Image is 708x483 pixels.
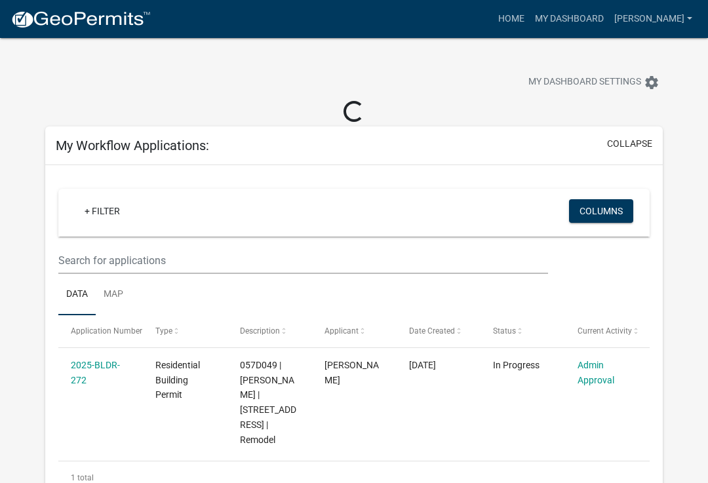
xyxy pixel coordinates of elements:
button: collapse [607,137,652,151]
a: My Dashboard [530,7,609,31]
datatable-header-cell: Current Activity [565,315,650,347]
a: + Filter [74,199,130,223]
a: 2025-BLDR-272 [71,360,120,385]
span: Type [155,326,172,336]
a: Home [493,7,530,31]
span: 07/29/2025 [409,360,436,370]
datatable-header-cell: Status [481,315,565,347]
a: Data [58,274,96,316]
span: Date Created [409,326,455,336]
datatable-header-cell: Date Created [396,315,481,347]
span: David F. Williams [324,360,379,385]
span: My Dashboard Settings [528,75,641,90]
span: 057D049 | WILLIAMS DAVID F | 180 RIVERVIEW RD | Remodel [240,360,296,445]
datatable-header-cell: Applicant [312,315,397,347]
span: In Progress [493,360,540,370]
span: Residential Building Permit [155,360,200,400]
a: Map [96,274,131,316]
button: My Dashboard Settingssettings [518,69,670,95]
datatable-header-cell: Application Number [58,315,143,347]
span: Application Number [71,326,142,336]
span: Applicant [324,326,359,336]
datatable-header-cell: Type [143,315,227,347]
span: Description [240,326,280,336]
input: Search for applications [58,247,548,274]
a: Admin Approval [578,360,614,385]
a: [PERSON_NAME] [609,7,698,31]
i: settings [644,75,659,90]
span: Current Activity [578,326,632,336]
datatable-header-cell: Description [227,315,312,347]
span: Status [493,326,516,336]
h5: My Workflow Applications: [56,138,209,153]
button: Columns [569,199,633,223]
